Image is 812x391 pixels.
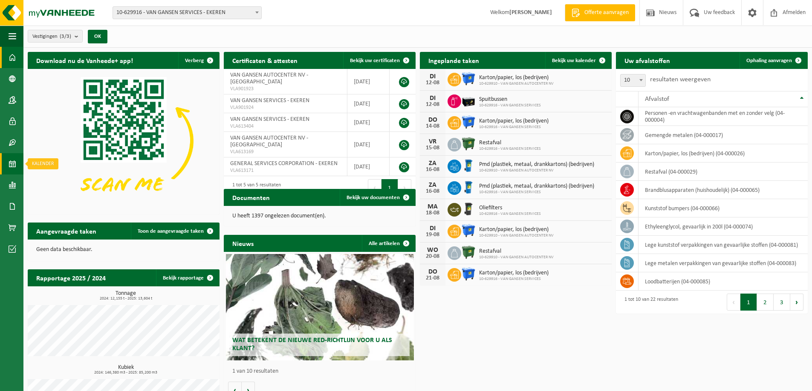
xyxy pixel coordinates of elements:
[479,81,554,86] span: 10-629910 - VAN GANSEN AUTOCENTER NV
[156,269,219,286] a: Bekijk rapportage
[424,73,441,80] div: DI
[32,371,220,375] span: 2024: 146,380 m3 - 2025: 85,200 m3
[424,138,441,145] div: VR
[582,9,631,17] span: Offerte aanvragen
[746,58,792,63] span: Ophaling aanvragen
[226,254,414,360] a: Wat betekent de nieuwe RED-richtlijn voor u als klant?
[113,6,262,19] span: 10-629916 - VAN GANSEN SERVICES - EKEREN
[368,179,381,196] button: Previous
[28,30,83,43] button: Vestigingen(3/3)
[479,233,554,238] span: 10-629910 - VAN GANSEN AUTOCENTER NV
[230,135,308,148] span: VAN GANSEN AUTOCENTER NV - [GEOGRAPHIC_DATA]
[347,113,390,132] td: [DATE]
[424,210,441,216] div: 18-08
[479,168,594,173] span: 10-629910 - VAN GANSEN AUTOCENTER NV
[479,255,554,260] span: 10-629910 - VAN GANSEN AUTOCENTER NV
[509,9,552,16] strong: [PERSON_NAME]
[350,58,400,63] span: Bekijk uw certificaten
[36,247,211,253] p: Geen data beschikbaar.
[230,160,338,167] span: GENERAL SERVICES CORPORATION - EKEREN
[340,189,415,206] a: Bekijk uw documenten
[424,80,441,86] div: 12-08
[479,74,554,81] span: Karton/papier, los (bedrijven)
[32,297,220,301] span: 2024: 12,155 t - 2025: 13,604 t
[479,125,549,130] span: 10-629916 - VAN GANSEN SERVICES
[362,235,415,252] a: Alle artikelen
[740,294,757,311] button: 1
[424,102,441,108] div: 12-08
[479,140,541,146] span: Restafval
[621,74,645,86] span: 10
[616,52,679,68] h2: Uw afvalstoffen
[461,223,476,238] img: WB-1100-HPE-BE-01
[224,189,278,205] h2: Documenten
[224,52,306,68] h2: Certificaten & attesten
[424,247,441,254] div: WO
[461,245,476,260] img: WB-1100-HPE-GN-01
[461,267,476,281] img: WB-1100-HPE-BE-01
[232,337,392,352] span: Wat betekent de nieuwe RED-richtlijn voor u als klant?
[424,225,441,232] div: DI
[424,117,441,123] div: DO
[88,30,107,43] button: OK
[343,52,415,69] a: Bekijk uw certificaten
[645,96,669,103] span: Afvalstof
[424,160,441,167] div: ZA
[398,179,411,196] button: Next
[479,103,541,108] span: 10-629916 - VAN GANSEN SERVICES
[552,58,596,63] span: Bekijk uw kalender
[461,137,476,151] img: WB-1100-HPE-GN-01
[28,69,220,213] img: Download de VHEPlus App
[347,132,390,157] td: [DATE]
[230,123,341,130] span: VLA613404
[639,163,808,181] td: restafval (04-000029)
[230,167,341,174] span: VLA613171
[230,104,341,111] span: VLA901924
[479,190,594,195] span: 10-629916 - VAN GANSEN SERVICES
[113,7,261,19] span: 10-629916 - VAN GANSEN SERVICES - EKEREN
[479,146,541,151] span: 10-629916 - VAN GANSEN SERVICES
[347,69,390,94] td: [DATE]
[727,294,740,311] button: Previous
[424,188,441,194] div: 16-08
[224,235,262,251] h2: Nieuws
[479,270,549,277] span: Karton/papier, los (bedrijven)
[230,148,341,155] span: VLA613169
[639,126,808,144] td: gemengde metalen (04-000017)
[178,52,219,69] button: Verberg
[424,182,441,188] div: ZA
[479,211,541,217] span: 10-629916 - VAN GANSEN SERVICES
[424,275,441,281] div: 21-08
[479,248,554,255] span: Restafval
[461,71,476,86] img: WB-1100-HPE-BE-01
[232,213,407,219] p: U heeft 1397 ongelezen document(en).
[639,107,808,126] td: personen -en vrachtwagenbanden met en zonder velg (04-000004)
[230,116,309,123] span: VAN GANSEN SERVICES - EKEREN
[639,199,808,217] td: kunststof bumpers (04-000066)
[461,180,476,194] img: WB-0240-HPE-BE-01
[424,123,441,129] div: 14-08
[639,254,808,272] td: lege metalen verpakkingen van gevaarlijke stoffen (04-000083)
[639,217,808,236] td: ethyleenglycol, gevaarlijk in 200l (04-000074)
[565,4,635,21] a: Offerte aanvragen
[740,52,807,69] a: Ophaling aanvragen
[424,232,441,238] div: 19-08
[639,236,808,254] td: lege kunststof verpakkingen van gevaarlijke stoffen (04-000081)
[347,157,390,176] td: [DATE]
[479,96,541,103] span: Spuitbussen
[461,158,476,173] img: WB-0240-HPE-BE-01
[28,223,105,239] h2: Aangevraagde taken
[424,167,441,173] div: 16-08
[131,223,219,240] a: Toon de aangevraagde taken
[32,30,71,43] span: Vestigingen
[479,118,549,125] span: Karton/papier, los (bedrijven)
[620,293,678,311] div: 1 tot 10 van 22 resultaten
[479,226,554,233] span: Karton/papier, los (bedrijven)
[420,52,488,68] h2: Ingeplande taken
[28,52,142,68] h2: Download nu de Vanheede+ app!
[424,268,441,275] div: DO
[479,161,594,168] span: Pmd (plastiek, metaal, drankkartons) (bedrijven)
[461,115,476,129] img: WB-1100-HPE-BE-01
[230,86,341,92] span: VLA901923
[479,183,594,190] span: Pmd (plastiek, metaal, drankkartons) (bedrijven)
